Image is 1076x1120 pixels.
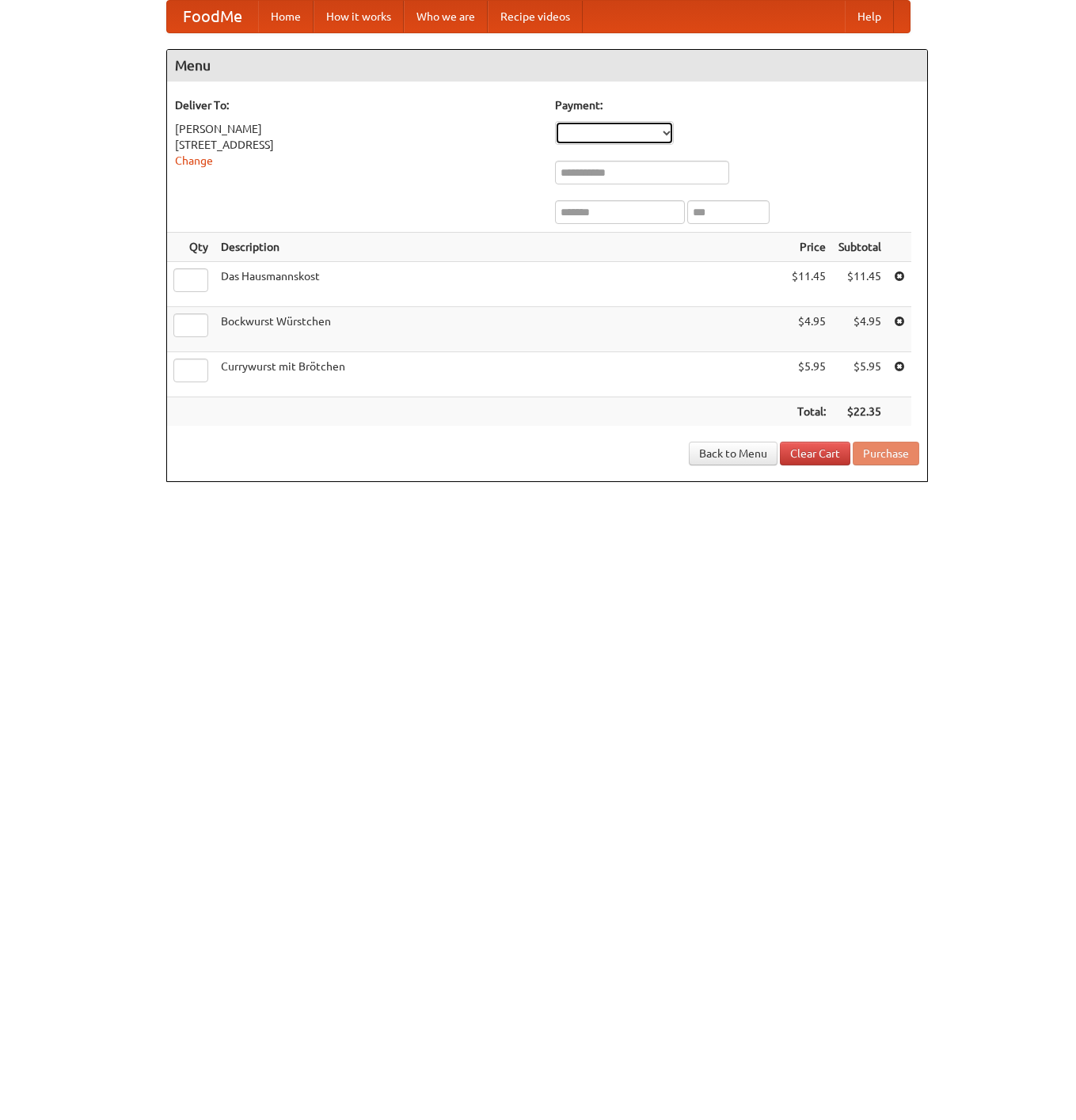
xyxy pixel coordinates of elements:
[314,1,404,32] a: How it works
[167,50,927,82] h4: Menu
[832,397,888,427] th: $22.35
[215,233,785,262] th: Description
[785,233,832,262] th: Price
[845,1,894,32] a: Help
[785,352,832,397] td: $5.95
[689,442,778,465] a: Back to Menu
[215,262,785,307] td: Das Hausmannskost
[258,1,314,32] a: Home
[853,442,919,465] button: Purchase
[175,137,539,153] div: [STREET_ADDRESS]
[175,154,213,167] a: Change
[780,442,850,465] a: Clear Cart
[832,233,888,262] th: Subtotal
[832,262,888,307] td: $11.45
[215,307,785,352] td: Bockwurst Würstchen
[404,1,488,32] a: Who we are
[785,307,832,352] td: $4.95
[785,262,832,307] td: $11.45
[167,1,258,32] a: FoodMe
[175,97,539,113] h5: Deliver To:
[488,1,583,32] a: Recipe videos
[785,397,832,427] th: Total:
[215,352,785,397] td: Currywurst mit Brötchen
[555,97,919,113] h5: Payment:
[832,352,888,397] td: $5.95
[832,307,888,352] td: $4.95
[175,121,539,137] div: [PERSON_NAME]
[167,233,215,262] th: Qty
